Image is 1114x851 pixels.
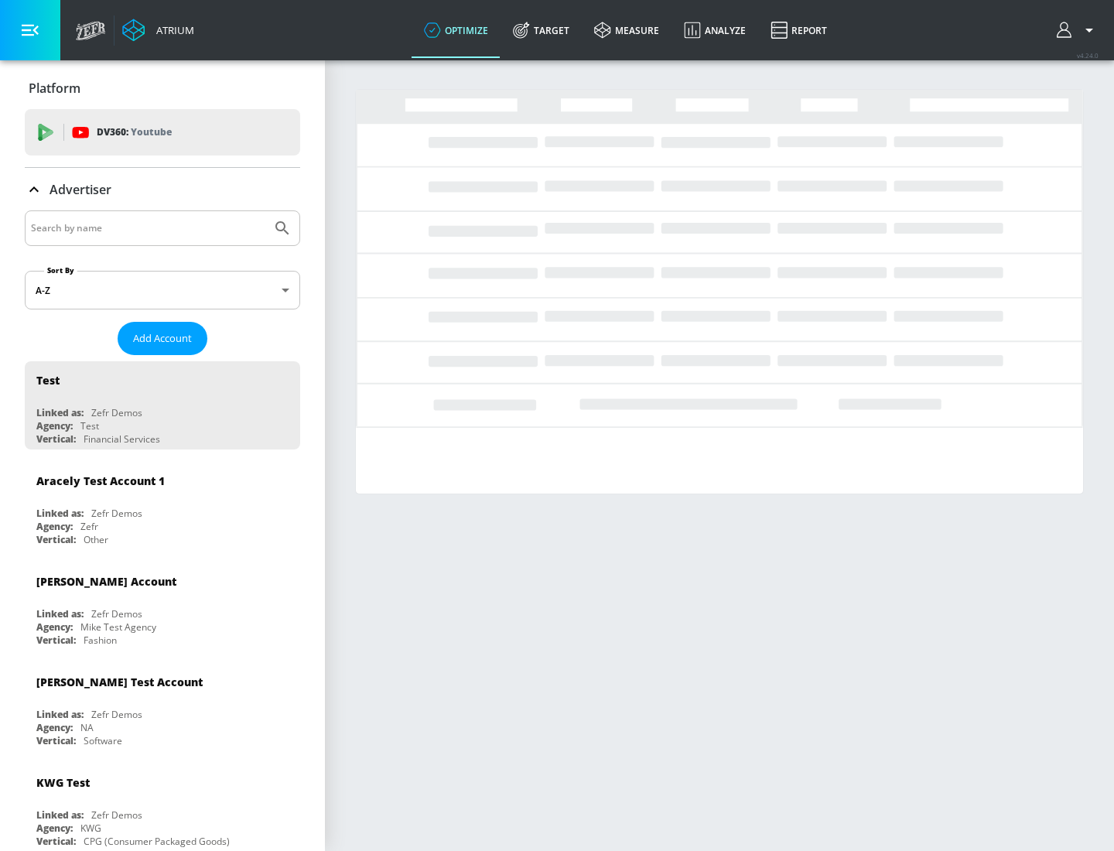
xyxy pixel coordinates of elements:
p: Advertiser [50,181,111,198]
a: Atrium [122,19,194,42]
div: [PERSON_NAME] AccountLinked as:Zefr DemosAgency:Mike Test AgencyVertical:Fashion [25,562,300,651]
div: Software [84,734,122,747]
div: Fashion [84,634,117,647]
div: Zefr Demos [91,808,142,822]
div: Zefr Demos [91,406,142,419]
a: Report [758,2,839,58]
div: Other [84,533,108,546]
div: [PERSON_NAME] Test Account [36,675,203,689]
div: TestLinked as:Zefr DemosAgency:TestVertical:Financial Services [25,361,300,449]
div: Linked as: [36,708,84,721]
div: Test [80,419,99,432]
div: Agency: [36,822,73,835]
div: Agency: [36,520,73,533]
div: Aracely Test Account 1Linked as:Zefr DemosAgency:ZefrVertical:Other [25,462,300,550]
div: Financial Services [84,432,160,446]
div: Vertical: [36,835,76,848]
div: Aracely Test Account 1 [36,473,165,488]
div: Zefr Demos [91,708,142,721]
div: Vertical: [36,432,76,446]
div: Zefr [80,520,98,533]
span: v 4.24.0 [1077,51,1099,60]
div: KWG Test [36,775,90,790]
div: Test [36,373,60,388]
div: A-Z [25,271,300,309]
p: DV360: [97,124,172,141]
div: Vertical: [36,734,76,747]
input: Search by name [31,218,265,238]
div: Linked as: [36,607,84,620]
div: Agency: [36,419,73,432]
div: [PERSON_NAME] Test AccountLinked as:Zefr DemosAgency:NAVertical:Software [25,663,300,751]
a: optimize [412,2,501,58]
div: Advertiser [25,168,300,211]
div: CPG (Consumer Packaged Goods) [84,835,230,848]
div: Zefr Demos [91,507,142,520]
div: Vertical: [36,533,76,546]
div: Atrium [150,23,194,37]
div: KWG [80,822,101,835]
label: Sort By [44,265,77,275]
p: Youtube [131,124,172,140]
div: Agency: [36,721,73,734]
div: Zefr Demos [91,607,142,620]
div: Vertical: [36,634,76,647]
div: Platform [25,67,300,110]
div: Agency: [36,620,73,634]
div: Linked as: [36,406,84,419]
div: NA [80,721,94,734]
a: measure [582,2,671,58]
p: Platform [29,80,80,97]
div: Linked as: [36,507,84,520]
div: Linked as: [36,808,84,822]
div: Mike Test Agency [80,620,156,634]
button: Add Account [118,322,207,355]
div: DV360: Youtube [25,109,300,156]
a: Analyze [671,2,758,58]
div: [PERSON_NAME] Account [36,574,176,589]
span: Add Account [133,330,192,347]
a: Target [501,2,582,58]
